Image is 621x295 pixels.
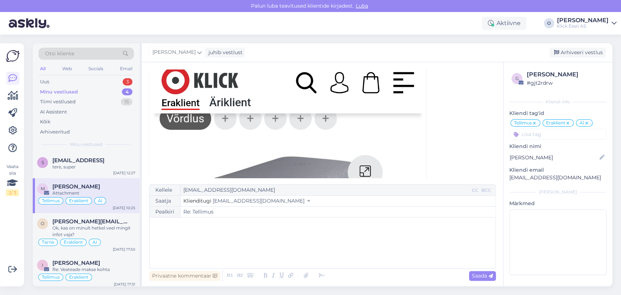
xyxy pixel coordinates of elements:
[6,49,20,63] img: Askly Logo
[546,121,565,125] span: Eraklient
[580,121,584,125] span: AI
[121,98,132,105] div: 15
[150,196,180,206] div: Saatja
[544,18,554,28] div: O
[509,99,606,105] div: Kliendi info
[509,143,606,150] p: Kliendi nimi
[183,198,211,204] span: Klienditugi
[70,141,103,148] span: Minu vestlused
[480,187,493,194] div: BCC
[213,198,304,204] span: [EMAIL_ADDRESS][DOMAIN_NAME]
[42,199,60,203] span: Tellimus
[152,48,196,56] span: [PERSON_NAME]
[354,3,370,9] span: Luba
[52,225,135,238] div: Ok, kas on minult hetkel veel mingit infot vaja?
[509,109,606,117] p: Kliendi tag'id
[64,240,83,244] span: Eraklient
[123,78,132,85] div: 3
[52,157,104,164] span: sandramikko338@gmail.con
[6,190,19,196] div: 2 / 3
[114,282,135,287] div: [DATE] 17:31
[113,247,135,252] div: [DATE] 17:50
[113,170,135,176] div: [DATE] 12:27
[509,166,606,174] p: Kliendi email
[52,218,128,225] span: olaf@ohv.ee
[6,163,19,196] div: Vaata siia
[122,88,132,96] div: 4
[150,207,180,217] div: Pealkiri
[40,98,76,105] div: Tiimi vestlused
[42,262,43,268] span: I
[113,205,135,211] div: [DATE] 10:25
[69,199,88,203] span: Eraklient
[149,271,220,281] div: Privaatne kommentaar
[557,17,609,23] div: [PERSON_NAME]
[98,199,103,203] span: AI
[41,186,45,191] span: M
[557,23,609,29] div: Klick Eesti AS
[69,275,88,279] span: Eraklient
[150,185,180,195] div: Kellele
[206,49,243,56] div: juhib vestlust
[183,197,310,205] button: Klienditugi [EMAIL_ADDRESS][DOMAIN_NAME]
[482,17,526,30] div: Aktiivne
[550,48,606,57] div: Arhiveeri vestlus
[52,260,100,266] span: Iris Tander
[509,129,606,140] input: Lisa tag
[510,154,598,162] input: Lisa nimi
[40,118,51,125] div: Kõik
[40,108,67,116] div: AI Assistent
[40,128,70,136] div: Arhiveeritud
[41,160,44,165] span: s
[527,70,604,79] div: [PERSON_NAME]
[92,240,97,244] span: AI
[180,185,470,195] input: Recepient...
[470,187,480,194] div: CC
[472,272,493,279] span: Saada
[509,200,606,207] p: Märkmed
[52,190,135,196] div: Attachment
[61,64,73,73] div: Web
[515,76,519,81] span: g
[52,164,135,170] div: tere, super
[87,64,105,73] div: Socials
[509,174,606,182] p: [EMAIL_ADDRESS][DOMAIN_NAME]
[41,221,44,226] span: o
[180,207,495,217] input: Write subject here...
[557,17,617,29] a: [PERSON_NAME]Klick Eesti AS
[52,266,135,273] div: Re: Veateade makse kohta
[45,50,74,57] span: Otsi kliente
[39,64,47,73] div: All
[509,189,606,195] div: [PERSON_NAME]
[514,121,532,125] span: Tellimus
[119,64,134,73] div: Email
[527,79,604,87] div: # gjt2rdrw
[42,275,60,279] span: Tellimus
[40,78,49,85] div: Uus
[42,240,54,244] span: Tarne
[40,88,78,96] div: Minu vestlused
[52,183,100,190] span: Marika Viikmann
